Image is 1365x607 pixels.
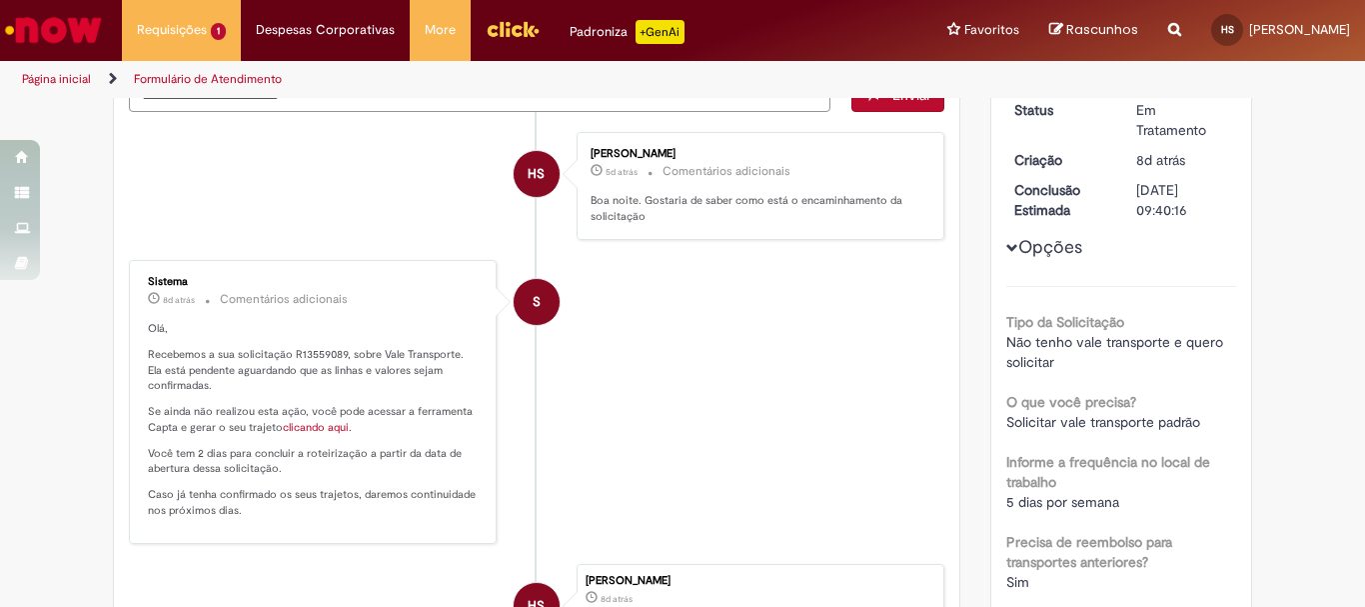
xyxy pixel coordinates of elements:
span: Sim [1006,573,1029,591]
span: Despesas Corporativas [256,20,395,40]
div: 23/09/2025 13:40:12 [1136,150,1229,170]
p: Boa noite. Gostaria de saber como está o encaminhamento da solicitação [591,193,923,224]
span: 1 [211,23,226,40]
span: HS [1221,23,1234,36]
span: 8d atrás [163,294,195,306]
span: Não tenho vale transporte e quero solicitar [1006,333,1227,371]
span: 5d atrás [606,166,638,178]
a: Formulário de Atendimento [134,71,282,87]
span: 8d atrás [601,593,633,605]
span: Solicitar vale transporte padrão [1006,413,1200,431]
dt: Status [999,100,1122,120]
b: Tipo da Solicitação [1006,313,1124,331]
div: System [514,279,560,325]
span: S [533,278,541,326]
b: Informe a frequência no local de trabalho [1006,453,1210,491]
small: Comentários adicionais [220,291,348,308]
p: +GenAi [636,20,684,44]
p: Olá, [148,321,481,337]
time: 26/09/2025 20:03:51 [606,166,638,178]
span: Favoritos [964,20,1019,40]
div: [PERSON_NAME] [586,575,933,587]
span: HS [528,150,545,198]
dt: Criação [999,150,1122,170]
div: Em Tratamento [1136,100,1229,140]
div: Sistema [148,276,481,288]
div: Padroniza [570,20,684,44]
span: 8d atrás [1136,151,1185,169]
p: Caso já tenha confirmado os seus trajetos, daremos continuidade nos próximos dias. [148,487,481,518]
small: Comentários adicionais [663,163,790,180]
b: Precisa de reembolso para transportes anteriores? [1006,533,1172,571]
div: Herman Pimentel Staudohar [514,151,560,197]
img: ServiceNow [2,10,105,50]
div: [DATE] 09:40:16 [1136,180,1229,220]
a: Página inicial [22,71,91,87]
a: clicando aqui. [283,420,352,435]
span: Requisições [137,20,207,40]
time: 23/09/2025 13:40:16 [163,294,195,306]
span: 5 dias por semana [1006,493,1119,511]
b: O que você precisa? [1006,393,1136,411]
ul: Trilhas de página [15,61,895,98]
span: Rascunhos [1066,20,1138,39]
time: 23/09/2025 13:40:12 [601,593,633,605]
img: click_logo_yellow_360x200.png [486,14,540,44]
p: Você tem 2 dias para concluir a roteirização a partir da data de abertura dessa solicitação. [148,446,481,477]
span: [PERSON_NAME] [1249,21,1350,38]
p: Se ainda não realizou esta ação, você pode acessar a ferramenta Capta e gerar o seu trajeto [148,404,481,435]
p: Recebemos a sua solicitação R13559089, sobre Vale Transporte. Ela está pendente aguardando que as... [148,347,481,394]
a: Rascunhos [1049,21,1138,40]
span: Enviar [892,86,931,104]
span: More [425,20,456,40]
div: [PERSON_NAME] [591,148,923,160]
dt: Conclusão Estimada [999,180,1122,220]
